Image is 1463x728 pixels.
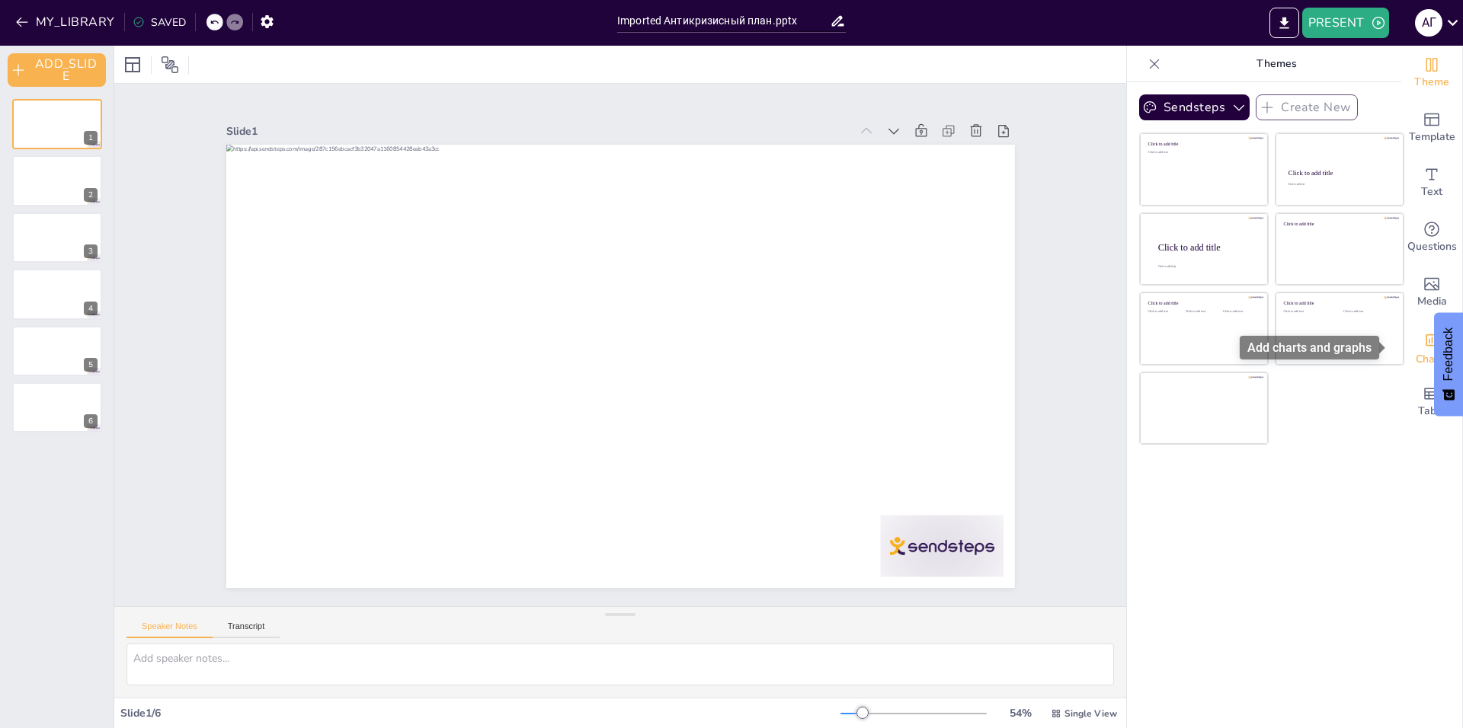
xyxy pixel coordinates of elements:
[1223,310,1257,314] div: Click to add text
[1401,320,1462,375] div: Add charts and graphs
[84,131,98,145] div: 1
[1240,336,1379,359] div: Add charts and graphs
[84,188,98,202] div: 2
[1421,184,1442,200] span: Text
[12,269,102,319] div: 4
[1002,706,1039,720] div: 54 %
[1158,265,1254,268] div: Click to add body
[1401,375,1462,429] div: Add a table
[12,212,102,263] div: 3
[120,706,840,720] div: Slide 1 / 6
[1343,310,1391,314] div: Click to add text
[1148,310,1183,314] div: Click to add text
[1401,210,1462,265] div: Get real-time input from your audience
[1288,184,1389,187] div: Click to add text
[12,382,102,433] div: 6
[226,124,850,139] div: Slide 1
[1289,169,1390,177] div: Click to add title
[1284,301,1393,306] div: Click to add title
[1256,94,1358,120] button: Create New
[161,56,179,74] span: Position
[12,155,102,206] div: 2
[11,10,121,34] button: MY_LIBRARY
[1158,241,1256,252] div: Click to add title
[1407,238,1457,255] span: Questions
[1148,151,1257,155] div: Click to add text
[1302,8,1389,38] button: PRESENT
[12,326,102,376] div: 5
[12,99,102,149] div: 1
[84,414,98,428] div: 6
[1442,327,1455,381] span: Feedback
[1416,351,1448,368] span: Charts
[1409,129,1455,145] span: Template
[1418,403,1445,420] span: Table
[84,244,98,258] div: 3
[213,621,280,638] button: Transcript
[1401,265,1462,320] div: Add images, graphics, shapes or video
[1148,301,1257,306] div: Click to add title
[126,621,213,638] button: Speaker Notes
[1148,142,1257,147] div: Click to add title
[1284,310,1332,314] div: Click to add text
[84,302,98,315] div: 4
[133,15,186,30] div: SAVED
[1064,707,1117,720] span: Single View
[1139,94,1250,120] button: Sendsteps
[8,53,106,87] button: ADD_SLIDE
[84,358,98,372] div: 5
[1401,46,1462,101] div: Change the overall theme
[1186,310,1220,314] div: Click to add text
[1415,8,1442,38] button: А Г
[1401,155,1462,210] div: Add text boxes
[1269,8,1299,38] button: EXPORT_TO_POWERPOINT
[1415,9,1442,37] div: А Г
[617,10,830,32] input: INSERT_TITLE
[1401,101,1462,155] div: Add ready made slides
[1284,221,1393,226] div: Click to add title
[1417,293,1447,310] span: Media
[120,53,145,77] div: Layout
[1167,46,1386,82] p: Themes
[1414,74,1449,91] span: Theme
[1434,312,1463,416] button: Feedback - Show survey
